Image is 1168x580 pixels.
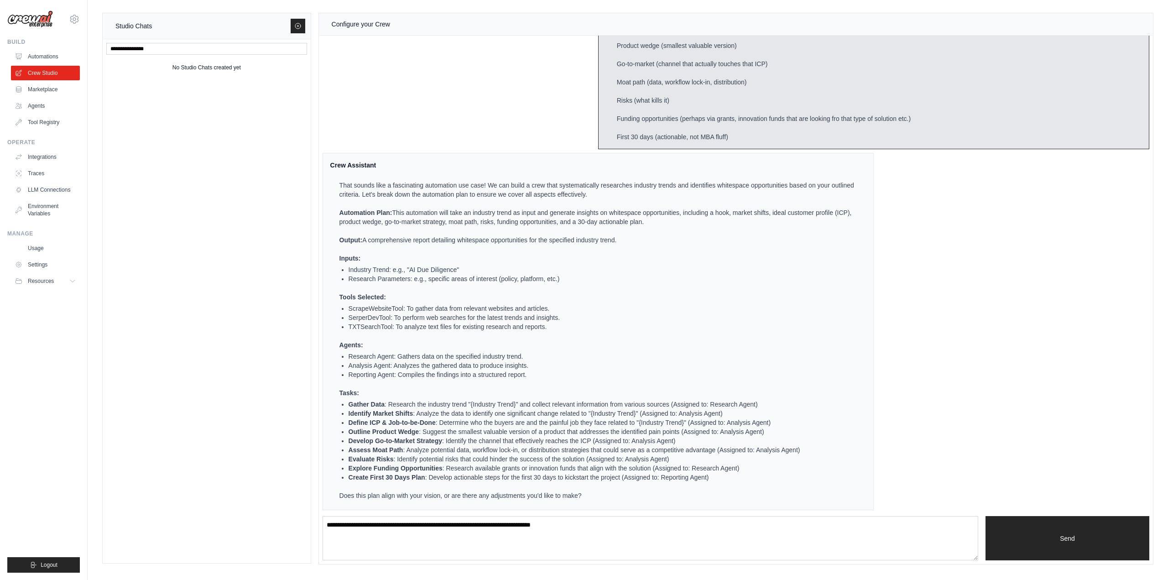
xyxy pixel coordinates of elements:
[7,139,80,146] div: Operate
[339,236,363,244] strong: Output:
[349,445,855,455] li: : Analyze potential data, workflow lock-in, or distribution strategies that could serve as a comp...
[349,473,855,482] li: : Develop actionable steps for the first 30 days to kickstart the project (Assigned to: Reporting...
[349,465,443,472] strong: Explore Funding Opportunities
[349,437,442,444] strong: Develop Go-to-Market Strategy
[11,82,80,97] a: Marketplace
[349,370,855,379] li: Reporting Agent: Compiles the findings into a structured report.
[349,418,855,427] li: : Determine who the buyers are and the painful job they face related to "{Industry Trend}" (Assig...
[349,274,855,283] li: Research Parameters: e.g., specific areas of interest (policy, platform, etc.)
[339,255,361,262] strong: Inputs:
[349,409,855,418] li: : Analyze the data to identify one significant change related to "{Industry Trend}" (Assigned to:...
[7,38,80,46] div: Build
[11,166,80,181] a: Traces
[339,208,855,226] p: This automation will take an industry trend as input and generate insights on whitespace opportun...
[28,277,54,285] span: Resources
[41,561,57,569] span: Logout
[349,474,425,481] strong: Create First 30 Days Plan
[11,274,80,288] button: Resources
[349,410,413,417] strong: Identify Market Shifts
[11,115,80,130] a: Tool Registry
[349,455,394,463] strong: Evaluate Risks
[339,389,359,397] strong: Tasks:
[349,400,855,409] li: : Research the industry trend "{Industry Trend}" and collect relevant information from various so...
[339,181,855,199] p: That sounds like a fascinating automation use case! We can build a crew that systematically resea...
[349,401,385,408] strong: Gather Data
[7,10,53,28] img: Logo
[332,19,390,30] div: Configure your Crew
[7,230,80,237] div: Manage
[349,265,855,274] li: Industry Trend: e.g., "AI Due Diligence"
[349,455,855,464] li: : Identify potential risks that could hinder the success of the solution (Assigned to: Analysis A...
[339,235,855,245] p: A comprehensive report detailing whitespace opportunities for the specified industry trend.
[115,21,152,31] div: Studio Chats
[349,322,855,331] li: TXTSearchTool: To analyze text files for existing research and reports.
[349,361,855,370] li: Analysis Agent: Analyzes the gathered data to produce insights.
[349,436,855,445] li: : Identify the channel that effectively reaches the ICP (Assigned to: Analysis Agent)
[349,304,855,313] li: ScrapeWebsiteTool: To gather data from relevant websites and articles.
[349,419,436,426] strong: Define ICP & Job-to-be-Done
[11,150,80,164] a: Integrations
[11,66,80,80] a: Crew Studio
[11,241,80,256] a: Usage
[339,293,386,301] strong: Tools Selected:
[11,99,80,113] a: Agents
[349,428,419,435] strong: Outline Product Wedge
[339,209,392,216] strong: Automation Plan:
[985,516,1149,560] button: Send
[11,199,80,221] a: Environment Variables
[349,313,855,322] li: SerperDevTool: To perform web searches for the latest trends and insights.
[7,557,80,573] button: Logout
[349,427,855,436] li: : Suggest the smallest valuable version of a product that addresses the identified pain points (A...
[172,62,241,73] div: No Studio Chats created yet
[349,464,855,473] li: : Research available grants or innovation funds that align with the solution (Assigned to: Resear...
[339,341,363,349] strong: Agents:
[339,491,855,500] p: Does this plan align with your vision, or are there any adjustments you'd like to make?
[330,161,855,170] div: Crew Assistant
[11,183,80,197] a: LLM Connections
[11,257,80,272] a: Settings
[349,446,403,454] strong: Assess Moat Path
[349,352,855,361] li: Research Agent: Gathers data on the specified industry trend.
[11,49,80,64] a: Automations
